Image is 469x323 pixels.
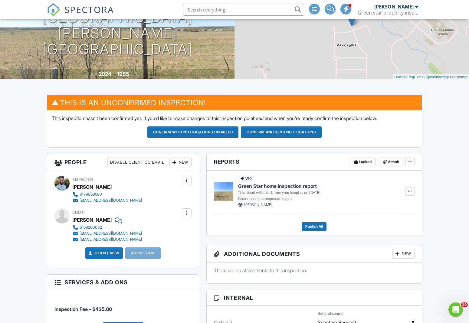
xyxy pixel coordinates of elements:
[47,8,114,21] a: SPECTORA
[448,302,463,317] iframe: Intercom live chat
[147,126,239,138] button: Confirm with notifications disabled
[47,3,60,16] img: The Best Home Inspection Software - Spectora
[107,158,167,167] div: Disable Client CC Email
[91,72,98,77] span: Built
[72,197,142,204] a: [EMAIL_ADDRESS][DOMAIN_NAME]
[80,198,142,203] div: [EMAIL_ADDRESS][DOMAIN_NAME]
[72,230,142,237] a: [EMAIL_ADDRESS][DOMAIN_NAME]
[99,71,111,77] div: 2024
[394,75,404,79] a: Leaflet
[72,182,112,191] div: [PERSON_NAME]
[47,275,199,290] h3: Services & Add ons
[72,215,112,224] div: [PERSON_NAME]
[80,192,102,197] div: 8179059580
[47,154,199,171] h3: People
[405,75,421,79] a: © MapTiler
[80,237,142,242] div: [EMAIL_ADDRESS][DOMAIN_NAME]
[72,224,142,230] a: 6159206032
[318,311,343,316] label: Referral source
[72,191,142,197] a: 8179059580
[214,267,415,274] p: There are no attachments to this inspection.
[241,126,322,138] button: Confirm and send notifications
[64,3,114,16] span: SPECTORA
[422,75,467,79] a: © OpenStreetMap contributors
[80,231,142,236] div: [EMAIL_ADDRESS][DOMAIN_NAME]
[183,4,304,16] input: Search everything...
[393,74,469,80] div: |
[72,177,93,182] span: Inspector
[392,249,415,259] div: New
[47,95,422,110] h3: This is an Unconfirmed Inspection!
[207,290,422,306] h3: Internal
[10,9,225,57] h1: [GEOGRAPHIC_DATA] [PERSON_NAME][GEOGRAPHIC_DATA]
[87,250,120,256] a: Client View
[374,4,414,10] div: [PERSON_NAME]
[207,245,422,263] h3: Additional Documents
[169,158,192,167] div: New
[358,10,418,16] div: Green star property inspections
[130,72,139,77] span: sq. ft.
[52,115,417,122] p: This inspection hasn't been confirmed yet. If you'd like to make changes to this inspection go ah...
[117,71,129,77] div: 1965
[54,306,112,312] span: Inspection Fee - $425.00
[72,237,142,243] a: [EMAIL_ADDRESS][DOMAIN_NAME]
[80,225,102,230] div: 6159206032
[54,295,192,317] li: Manual fee: Inspection Fee
[72,210,85,214] span: Client
[461,302,468,307] span: 10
